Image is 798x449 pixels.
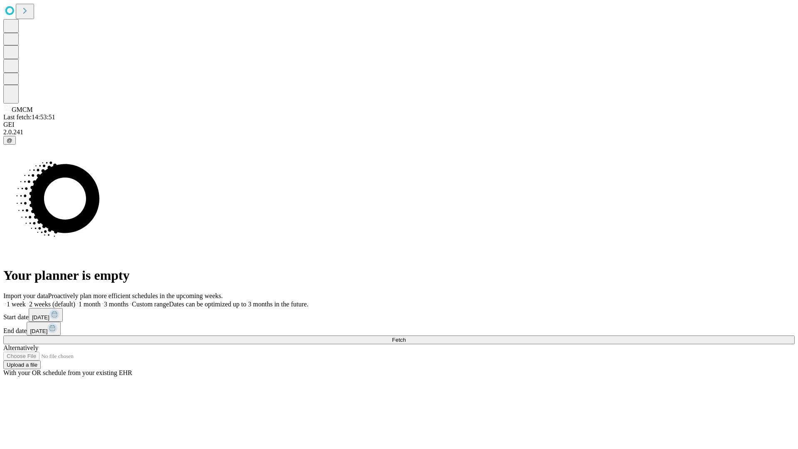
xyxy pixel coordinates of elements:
[3,344,38,351] span: Alternatively
[3,268,795,283] h1: Your planner is empty
[3,308,795,322] div: Start date
[7,301,26,308] span: 1 week
[3,336,795,344] button: Fetch
[3,128,795,136] div: 2.0.241
[3,121,795,128] div: GEI
[132,301,169,308] span: Custom range
[3,136,16,145] button: @
[392,337,406,343] span: Fetch
[169,301,308,308] span: Dates can be optimized up to 3 months in the future.
[3,113,55,121] span: Last fetch: 14:53:51
[27,322,61,336] button: [DATE]
[79,301,101,308] span: 1 month
[3,322,795,336] div: End date
[48,292,223,299] span: Proactively plan more efficient schedules in the upcoming weeks.
[3,360,41,369] button: Upload a file
[3,292,48,299] span: Import your data
[7,137,12,143] span: @
[29,301,75,308] span: 2 weeks (default)
[32,314,49,321] span: [DATE]
[3,369,132,376] span: With your OR schedule from your existing EHR
[12,106,33,113] span: GMCM
[104,301,128,308] span: 3 months
[29,308,63,322] button: [DATE]
[30,328,47,334] span: [DATE]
